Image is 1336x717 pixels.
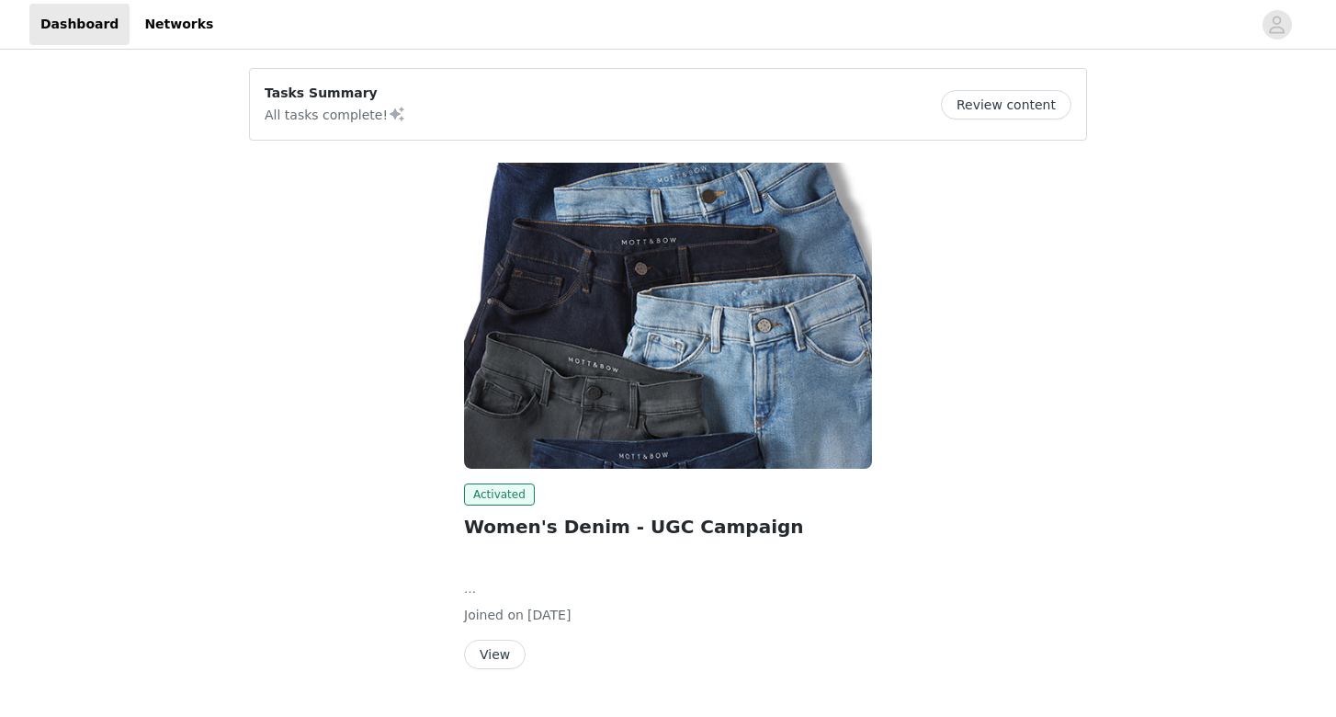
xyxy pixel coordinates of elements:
[941,90,1071,119] button: Review content
[464,648,526,662] a: View
[464,163,872,469] img: Mott & Bow
[464,608,524,622] span: Joined on
[265,103,406,125] p: All tasks complete!
[265,84,406,103] p: Tasks Summary
[527,608,571,622] span: [DATE]
[29,4,130,45] a: Dashboard
[464,640,526,669] button: View
[464,513,872,541] h2: Women's Denim - UGC Campaign
[464,484,535,506] span: Activated
[1268,10,1285,40] div: avatar
[133,4,224,45] a: Networks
